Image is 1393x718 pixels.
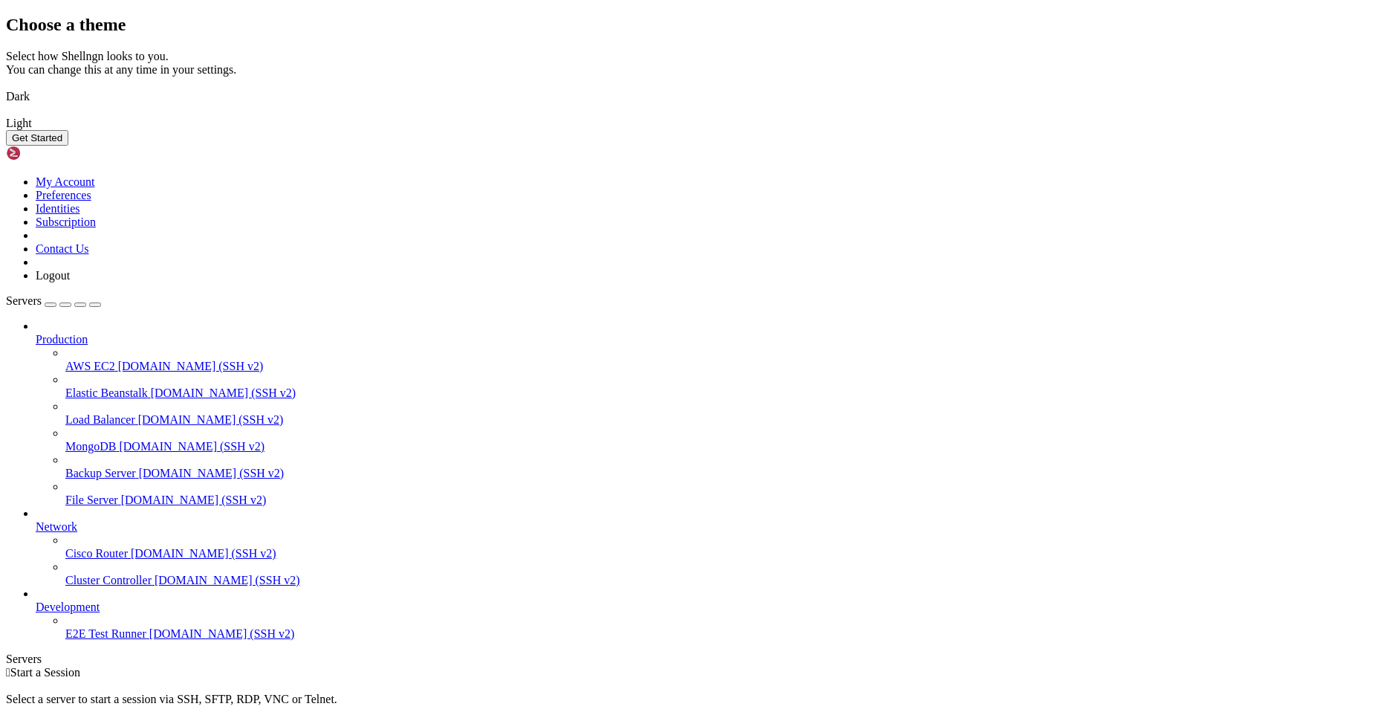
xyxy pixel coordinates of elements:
[139,467,285,479] span: [DOMAIN_NAME] (SSH v2)
[6,130,68,146] button: Get Started
[6,653,1387,666] div: Servers
[138,413,284,426] span: [DOMAIN_NAME] (SSH v2)
[36,601,1387,614] a: Development
[6,294,101,307] a: Servers
[65,467,1387,480] a: Backup Server [DOMAIN_NAME] (SSH v2)
[36,175,95,188] a: My Account
[36,587,1387,641] li: Development
[6,666,10,679] span: 
[6,146,91,161] img: Shellngn
[65,453,1387,480] li: Backup Server [DOMAIN_NAME] (SSH v2)
[36,242,89,255] a: Contact Us
[65,413,1387,427] a: Load Balancer [DOMAIN_NAME] (SSH v2)
[6,294,42,307] span: Servers
[65,387,1387,400] a: Elastic Beanstalk [DOMAIN_NAME] (SSH v2)
[36,216,96,228] a: Subscription
[65,494,1387,507] a: File Server [DOMAIN_NAME] (SSH v2)
[131,547,276,560] span: [DOMAIN_NAME] (SSH v2)
[36,320,1387,507] li: Production
[65,360,115,372] span: AWS EC2
[65,627,1387,641] a: E2E Test Runner [DOMAIN_NAME] (SSH v2)
[65,560,1387,587] li: Cluster Controller [DOMAIN_NAME] (SSH v2)
[65,627,146,640] span: E2E Test Runner
[65,413,135,426] span: Load Balancer
[65,400,1387,427] li: Load Balancer [DOMAIN_NAME] (SSH v2)
[121,494,267,506] span: [DOMAIN_NAME] (SSH v2)
[36,189,91,201] a: Preferences
[65,547,128,560] span: Cisco Router
[65,534,1387,560] li: Cisco Router [DOMAIN_NAME] (SSH v2)
[6,15,1387,35] h2: Choose a theme
[65,480,1387,507] li: File Server [DOMAIN_NAME] (SSH v2)
[65,346,1387,373] li: AWS EC2 [DOMAIN_NAME] (SSH v2)
[36,520,1387,534] a: Network
[36,333,88,346] span: Production
[155,574,300,586] span: [DOMAIN_NAME] (SSH v2)
[6,50,1387,77] div: Select how Shellngn looks to you. You can change this at any time in your settings.
[149,627,295,640] span: [DOMAIN_NAME] (SSH v2)
[119,440,264,453] span: [DOMAIN_NAME] (SSH v2)
[65,467,136,479] span: Backup Server
[36,520,77,533] span: Network
[65,387,148,399] span: Elastic Beanstalk
[151,387,296,399] span: [DOMAIN_NAME] (SSH v2)
[10,666,80,679] span: Start a Session
[65,440,116,453] span: MongoDB
[36,601,100,613] span: Development
[36,202,80,215] a: Identities
[118,360,264,372] span: [DOMAIN_NAME] (SSH v2)
[6,117,1387,130] div: Light
[65,440,1387,453] a: MongoDB [DOMAIN_NAME] (SSH v2)
[36,333,1387,346] a: Production
[36,507,1387,587] li: Network
[65,547,1387,560] a: Cisco Router [DOMAIN_NAME] (SSH v2)
[65,373,1387,400] li: Elastic Beanstalk [DOMAIN_NAME] (SSH v2)
[65,494,118,506] span: File Server
[65,614,1387,641] li: E2E Test Runner [DOMAIN_NAME] (SSH v2)
[6,90,1387,103] div: Dark
[65,574,1387,587] a: Cluster Controller [DOMAIN_NAME] (SSH v2)
[65,574,152,586] span: Cluster Controller
[36,269,70,282] a: Logout
[65,360,1387,373] a: AWS EC2 [DOMAIN_NAME] (SSH v2)
[65,427,1387,453] li: MongoDB [DOMAIN_NAME] (SSH v2)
